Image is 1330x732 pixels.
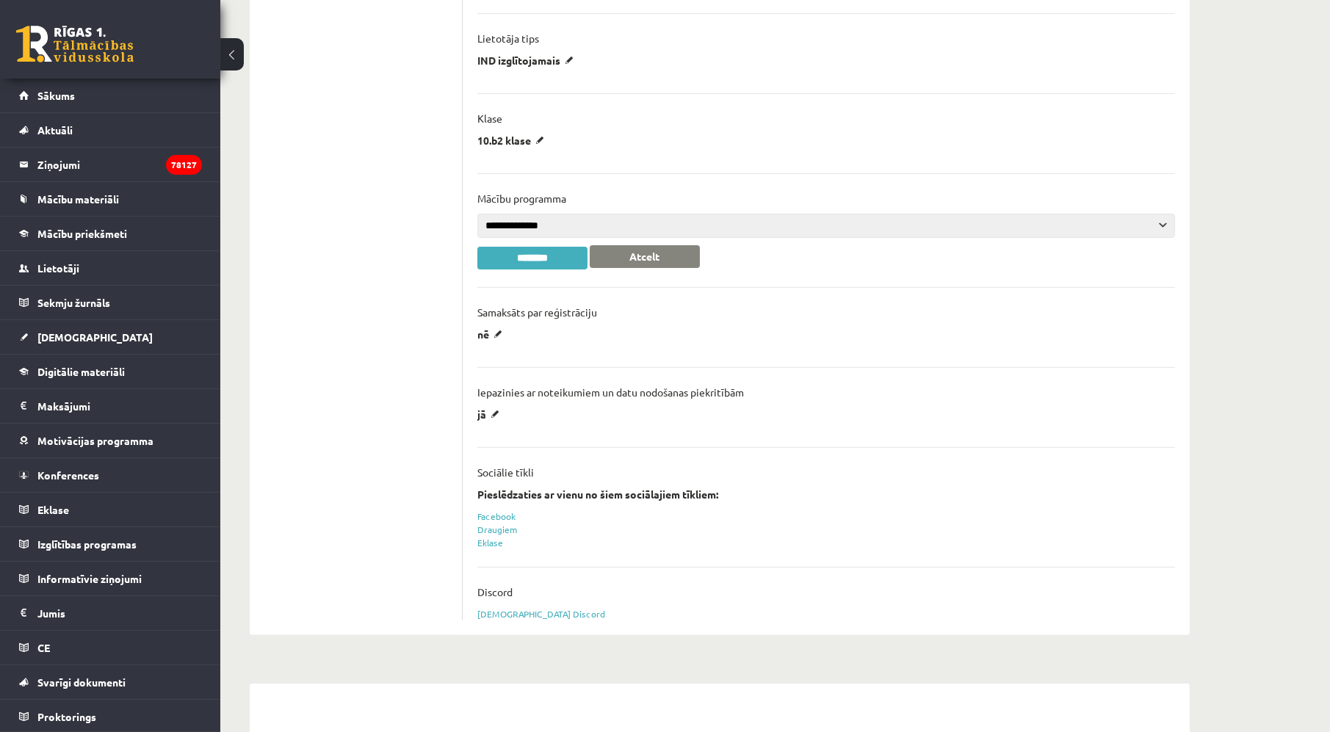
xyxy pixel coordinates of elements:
[477,407,505,421] p: jā
[477,32,539,45] p: Lietotāja tips
[477,385,744,399] p: Iepazinies ar noteikumiem un datu nodošanas piekritībām
[19,527,202,561] a: Izglītības programas
[477,537,503,548] a: Eklase
[477,327,507,341] p: nē
[37,227,127,240] span: Mācību priekšmeti
[37,148,202,181] legend: Ziņojumi
[37,261,79,275] span: Lietotāji
[590,245,700,268] button: Atcelt
[477,134,549,147] p: 10.b2 klase
[37,641,50,654] span: CE
[477,305,597,319] p: Samaksāts par reģistrāciju
[37,365,125,378] span: Digitālie materiāli
[19,389,202,423] a: Maksājumi
[19,665,202,699] a: Svarīgi dokumenti
[477,112,502,125] p: Klase
[19,148,202,181] a: Ziņojumi78127
[37,123,73,137] span: Aktuāli
[37,675,126,689] span: Svarīgi dokumenti
[19,251,202,285] a: Lietotāji
[37,89,75,102] span: Sākums
[166,155,202,175] i: 78127
[477,608,605,620] a: [DEMOGRAPHIC_DATA] Discord
[37,434,153,447] span: Motivācijas programma
[19,113,202,147] a: Aktuāli
[37,572,142,585] span: Informatīvie ziņojumi
[37,296,110,309] span: Sekmju žurnāls
[19,596,202,630] a: Jumis
[19,79,202,112] a: Sākums
[477,54,579,67] p: IND izglītojamais
[37,192,119,206] span: Mācību materiāli
[477,465,534,479] p: Sociālie tīkli
[19,286,202,319] a: Sekmju žurnāls
[477,192,566,205] p: Mācību programma
[16,26,134,62] a: Rīgas 1. Tālmācības vidusskola
[19,424,202,457] a: Motivācijas programma
[37,503,69,516] span: Eklase
[19,320,202,354] a: [DEMOGRAPHIC_DATA]
[37,710,96,723] span: Proktorings
[37,468,99,482] span: Konferences
[37,606,65,620] span: Jumis
[19,458,202,492] a: Konferences
[477,523,518,535] a: Draugiem
[37,330,153,344] span: [DEMOGRAPHIC_DATA]
[19,562,202,595] a: Informatīvie ziņojumi
[477,585,513,598] p: Discord
[19,217,202,250] a: Mācību priekšmeti
[19,493,202,526] a: Eklase
[19,631,202,664] a: CE
[37,537,137,551] span: Izglītības programas
[37,389,202,423] legend: Maksājumi
[19,355,202,388] a: Digitālie materiāli
[477,510,516,522] a: Facebook
[19,182,202,216] a: Mācību materiāli
[477,488,718,501] strong: Pieslēdzaties ar vienu no šiem sociālajiem tīkliem:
